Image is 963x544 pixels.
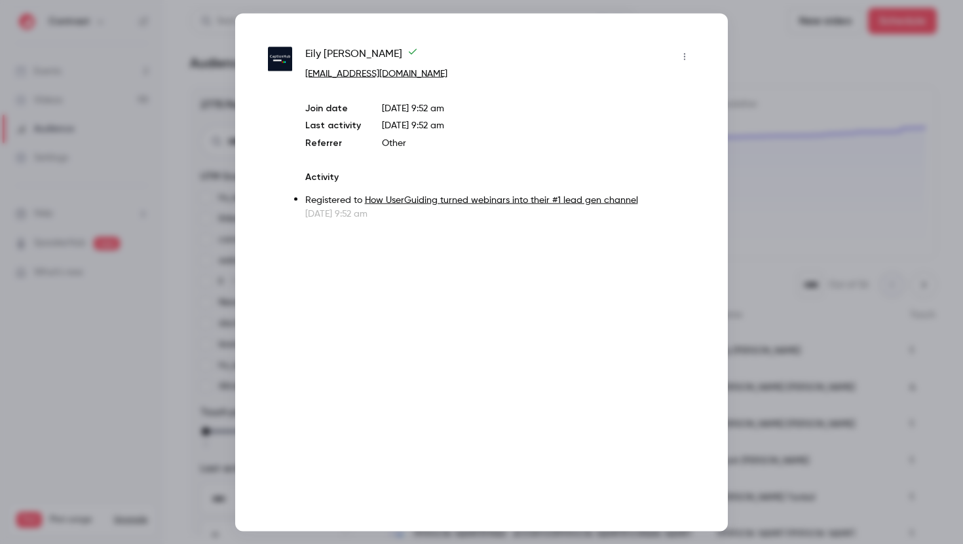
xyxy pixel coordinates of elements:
p: Registered to [305,193,695,207]
img: captionhub.com [268,47,292,71]
p: Referrer [305,136,361,149]
p: Other [382,136,695,149]
p: Last activity [305,118,361,132]
p: Activity [305,170,695,183]
span: [DATE] 9:52 am [382,120,444,130]
p: Join date [305,101,361,115]
span: Eily [PERSON_NAME] [305,46,418,67]
p: [DATE] 9:52 am [382,101,695,115]
p: [DATE] 9:52 am [305,207,695,220]
a: How UserGuiding turned webinars into their #1 lead gen channel [365,195,638,204]
a: [EMAIL_ADDRESS][DOMAIN_NAME] [305,69,447,78]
